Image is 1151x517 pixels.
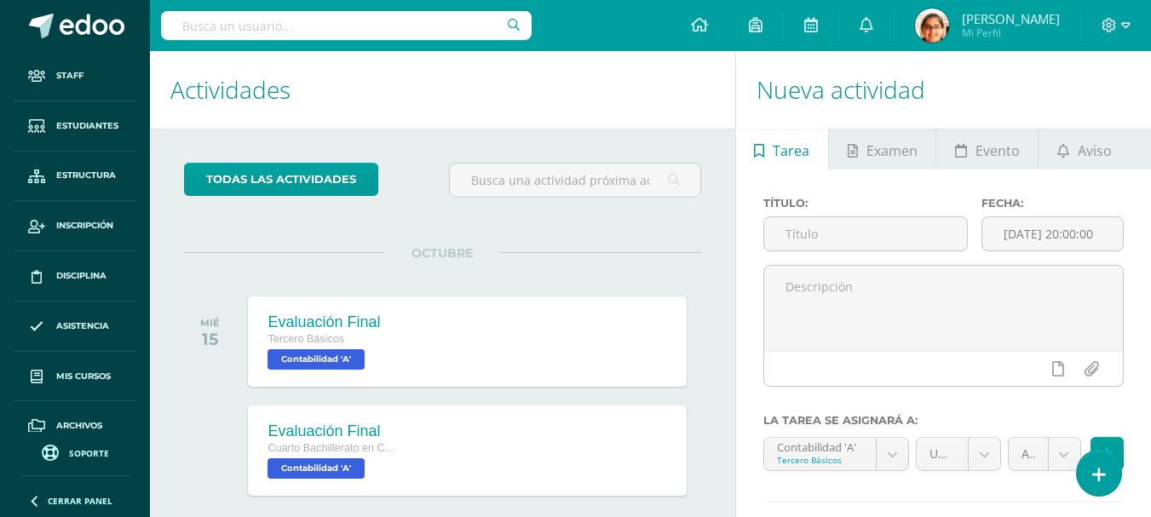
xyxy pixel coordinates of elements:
a: todas las Actividades [184,163,378,196]
input: Busca una actividad próxima aquí... [450,164,699,197]
h1: Actividades [170,51,715,129]
label: La tarea se asignará a: [763,414,1124,427]
a: Inscripción [14,201,136,251]
span: [PERSON_NAME] [962,10,1060,27]
div: MIÉ [200,317,220,329]
a: Aviso [1039,129,1130,169]
span: Estudiantes [56,119,118,133]
div: Evaluación Final [268,313,380,331]
span: Soporte [69,447,109,459]
span: Staff [56,69,83,83]
div: 15 [200,329,220,349]
a: Estudiantes [14,101,136,152]
span: Mi Perfil [962,26,1060,40]
span: Contabilidad 'A' [268,458,365,479]
label: Fecha: [981,197,1124,210]
a: Estructura [14,152,136,202]
span: Estructura [56,169,116,182]
a: Asistencia [14,302,136,352]
a: Examen [829,129,935,169]
a: Mis cursos [14,352,136,402]
span: Inscripción [56,219,113,233]
div: Contabilidad 'A' [777,438,864,454]
span: Unidad 4 [929,438,955,470]
input: Fecha de entrega [982,217,1123,250]
img: 83dcd1ae463a5068b4a108754592b4a9.png [915,9,949,43]
a: Tarea [736,129,828,169]
a: Staff [14,51,136,101]
span: Mis cursos [56,370,111,383]
span: Asistencia [56,319,109,333]
span: Examen [866,130,918,171]
a: Unidad 4 [917,438,1000,470]
input: Busca un usuario... [161,11,532,40]
span: Contabilidad 'A' [268,349,365,370]
a: Disciplina [14,251,136,302]
h1: Nueva actividad [757,51,1131,129]
span: Aviso [1078,130,1112,171]
a: Contabilidad 'A'Tercero Básicos [764,438,909,470]
label: Título: [763,197,968,210]
span: Tarea [773,130,809,171]
span: Cerrar panel [48,495,112,507]
span: Actitudes (10.0%) [1022,438,1035,470]
a: Evento [936,129,1038,169]
span: OCTUBRE [384,245,500,261]
span: Cuarto Bachillerato en CCLL en Computacion [268,442,395,454]
span: Disciplina [56,269,106,283]
span: Tercero Básicos [268,333,344,345]
a: Soporte [20,440,129,463]
span: Evento [975,130,1020,171]
div: Evaluación Final [268,422,395,440]
a: Archivos [14,401,136,451]
a: Actitudes (10.0%) [1009,438,1080,470]
div: Tercero Básicos [777,454,864,466]
input: Título [764,217,967,250]
span: Archivos [56,419,102,433]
